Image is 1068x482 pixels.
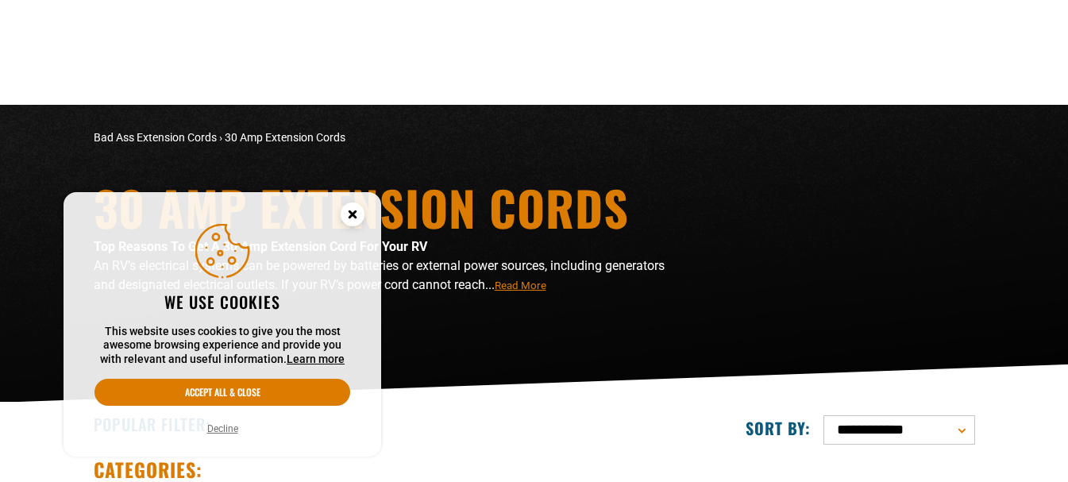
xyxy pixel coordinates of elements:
span: 30 Amp Extension Cords [225,131,345,144]
nav: breadcrumbs [94,129,673,146]
strong: Top Reasons To Get A 30 Amp Extension Cord For Your RV [94,239,427,254]
span: Read More [495,280,546,291]
p: An RV’s electrical systems can be powered by batteries or external power sources, including gener... [94,256,673,295]
aside: Cookie Consent [64,192,381,457]
button: Decline [202,421,243,437]
h2: We use cookies [94,291,350,312]
a: Bad Ass Extension Cords [94,131,217,144]
p: This website uses cookies to give you the most awesome browsing experience and provide you with r... [94,325,350,367]
h2: Categories: [94,457,203,482]
h1: 30 Amp Extension Cords [94,183,673,231]
a: Learn more [287,353,345,365]
button: Accept all & close [94,379,350,406]
label: Sort by: [746,418,811,438]
span: › [219,131,222,144]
